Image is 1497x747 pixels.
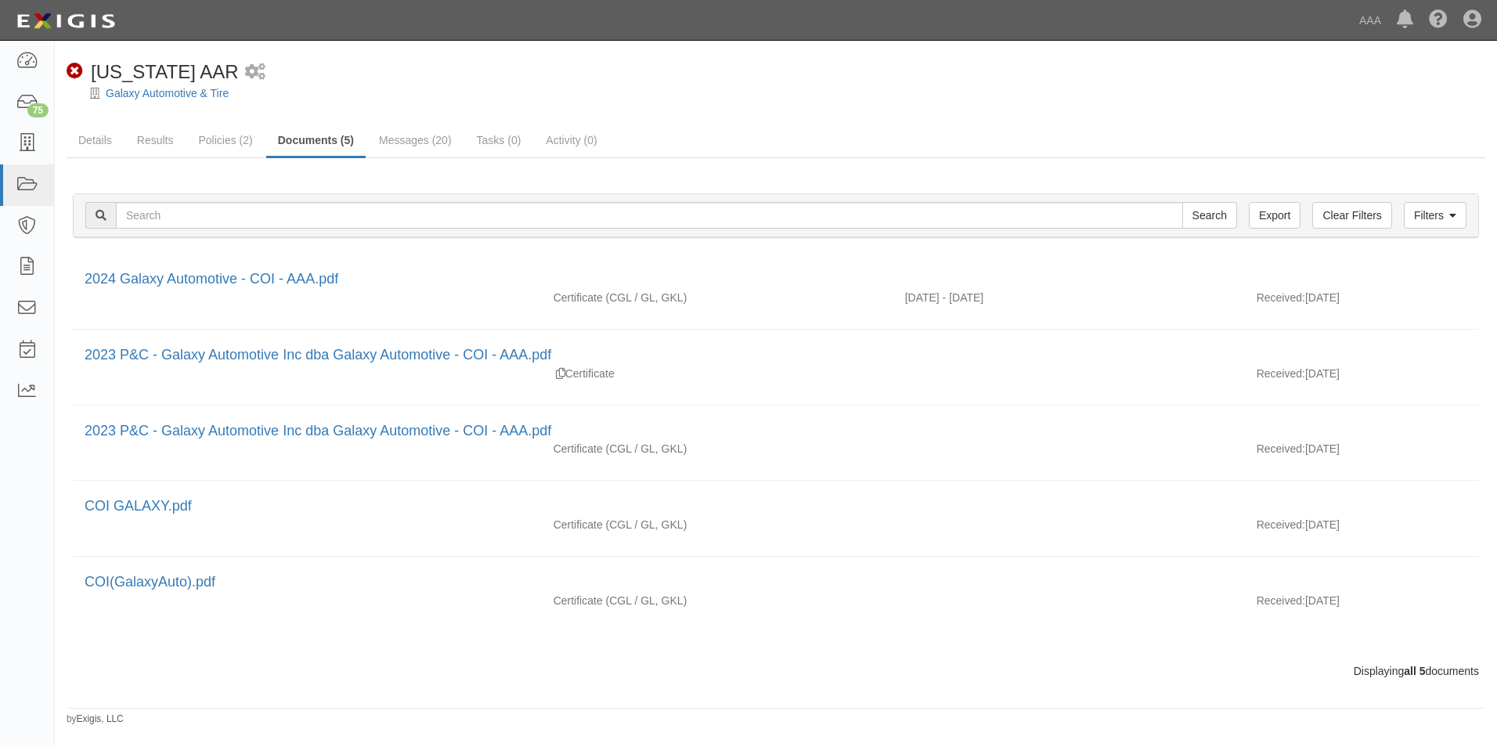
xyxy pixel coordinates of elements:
a: Filters [1404,202,1466,229]
p: Received: [1257,290,1305,305]
div: Effective - Expiration [893,441,1245,442]
a: Exigis, LLC [77,713,124,724]
a: Results [125,125,186,156]
a: Messages (20) [367,125,464,156]
a: Galaxy Automotive & Tire [106,87,229,99]
div: Commercial General Liability / Garage Liability Garage Keepers Liability [542,517,893,532]
div: 75 [27,103,49,117]
div: [DATE] [1245,290,1479,313]
div: Displaying documents [61,663,1491,679]
input: Search [1182,202,1237,229]
a: Activity (0) [534,125,608,156]
p: Received: [1257,593,1305,608]
i: Help Center - Complianz [1429,11,1448,30]
a: Clear Filters [1312,202,1391,229]
div: Certificate [542,366,893,381]
div: [DATE] [1245,593,1479,616]
a: 2023 P&C - Galaxy Automotive Inc dba Galaxy Automotive - COI - AAA.pdf [85,423,551,438]
div: Duplicate [556,366,565,381]
p: Received: [1257,441,1305,456]
div: [DATE] [1245,366,1479,389]
input: Search [116,202,1183,229]
div: COI GALAXY.pdf [85,496,1467,517]
a: Details [67,125,124,156]
div: [DATE] [1245,441,1479,464]
div: 2024 Galaxy Automotive - COI - AAA.pdf [85,269,1467,290]
a: COI(GalaxyAuto).pdf [85,574,215,590]
a: Policies (2) [186,125,264,156]
img: logo-5460c22ac91f19d4615b14bd174203de0afe785f0fc80cf4dbbc73dc1793850b.png [12,7,120,35]
div: 2023 P&C - Galaxy Automotive Inc dba Galaxy Automotive - COI - AAA.pdf [85,421,1467,442]
i: 1 scheduled workflow [245,64,265,81]
span: [US_STATE] AAR [91,61,239,82]
div: Commercial General Liability / Garage Liability Garage Keepers Liability [542,441,893,456]
a: COI GALAXY.pdf [85,498,192,514]
div: [DATE] [1245,517,1479,540]
p: Received: [1257,366,1305,381]
div: Effective - Expiration [893,517,1245,518]
a: AAA [1351,5,1389,36]
a: 2024 Galaxy Automotive - COI - AAA.pdf [85,271,338,287]
div: Effective 10/11/2024 - Expiration 10/11/2025 [893,290,1245,305]
div: Effective - Expiration [893,593,1245,594]
a: Documents (5) [266,125,366,158]
div: 2023 P&C - Galaxy Automotive Inc dba Galaxy Automotive - COI - AAA.pdf [85,345,1467,366]
div: Commercial General Liability / Garage Liability Garage Keepers Liability [542,290,893,305]
div: COI(GalaxyAuto).pdf [85,572,1467,593]
b: all 5 [1404,665,1425,677]
a: Tasks (0) [465,125,533,156]
div: Commercial General Liability / Garage Liability Garage Keepers Liability [542,593,893,608]
a: Export [1249,202,1300,229]
small: by [67,713,124,726]
a: 2023 P&C - Galaxy Automotive Inc dba Galaxy Automotive - COI - AAA.pdf [85,347,551,363]
i: Non-Compliant [67,63,83,80]
div: Texas AAR [67,59,239,85]
p: Received: [1257,517,1305,532]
